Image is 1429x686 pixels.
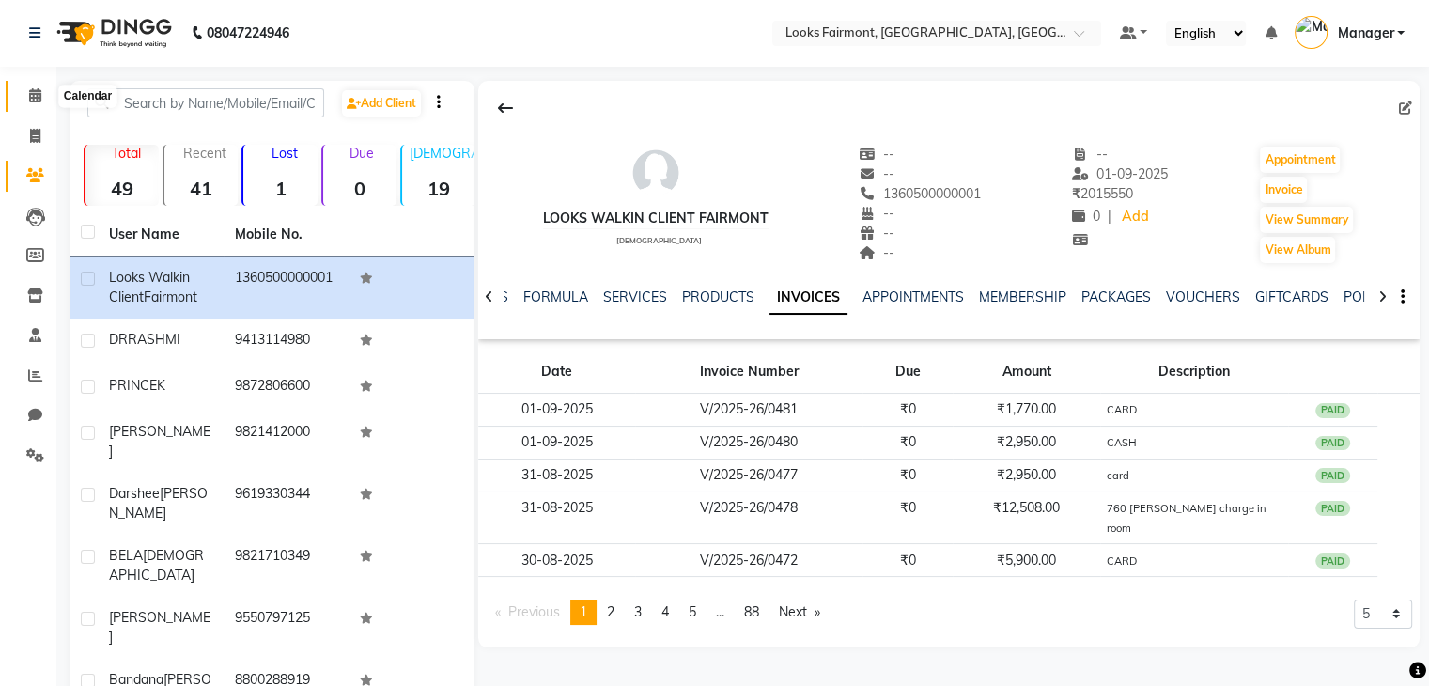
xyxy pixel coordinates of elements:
[979,288,1066,305] a: MEMBERSHIP
[953,544,1100,577] td: ₹5,900.00
[157,377,165,394] span: K
[769,600,830,625] a: Next
[1100,351,1288,394] th: Description
[243,177,317,200] strong: 1
[634,603,642,620] span: 3
[1315,468,1351,483] div: PAID
[224,411,349,473] td: 9821412000
[716,603,724,620] span: ...
[1107,554,1137,568] small: CARD
[410,145,475,162] p: [DEMOGRAPHIC_DATA]
[342,90,421,117] a: Add Client
[1072,165,1168,182] span: 01-09-2025
[478,426,635,459] td: 01-09-2025
[580,603,587,620] span: 1
[323,177,396,200] strong: 0
[1255,288,1328,305] a: GIFTCARDS
[1315,403,1351,418] div: PAID
[860,146,895,163] span: --
[607,603,614,620] span: 2
[478,491,635,544] td: 31-08-2025
[689,603,696,620] span: 5
[1072,146,1108,163] span: --
[224,257,349,319] td: 1360500000001
[1295,16,1328,49] img: Manager
[862,426,953,459] td: ₹0
[87,88,324,117] input: Search by Name/Mobile/Email/Code
[862,288,964,305] a: APPOINTMENTS
[1072,185,1080,202] span: ₹
[224,365,349,411] td: 9872806600
[1260,177,1307,203] button: Invoice
[109,485,160,502] span: Darshee
[661,603,669,620] span: 4
[109,331,128,348] span: DR
[860,244,895,261] span: --
[953,491,1100,544] td: ₹12,508.00
[1107,469,1129,482] small: card
[251,145,317,162] p: Lost
[1107,403,1137,416] small: CARD
[860,165,895,182] span: --
[860,205,895,222] span: --
[862,491,953,544] td: ₹0
[109,377,157,394] span: PRINCE
[109,423,210,460] span: [PERSON_NAME]
[635,491,862,544] td: V/2025-26/0478
[109,547,204,584] span: [DEMOGRAPHIC_DATA]
[1107,502,1266,535] small: 760 [PERSON_NAME] charge in room
[109,269,190,305] span: Looks Walkin Client
[508,603,560,620] span: Previous
[1337,23,1393,43] span: Manager
[862,544,953,577] td: ₹0
[1315,501,1351,516] div: PAID
[862,351,953,394] th: Due
[860,185,982,202] span: 1360500000001
[59,86,116,108] div: Calendar
[953,394,1100,427] td: ₹1,770.00
[48,7,177,59] img: logo
[1108,207,1111,226] span: |
[172,145,238,162] p: Recent
[109,609,210,646] span: [PERSON_NAME]
[224,213,349,257] th: Mobile No.
[1166,288,1240,305] a: VOUCHERS
[862,459,953,491] td: ₹0
[635,544,862,577] td: V/2025-26/0472
[164,177,238,200] strong: 41
[478,351,635,394] th: Date
[478,394,635,427] td: 01-09-2025
[953,351,1100,394] th: Amount
[635,459,862,491] td: V/2025-26/0477
[616,236,702,245] span: [DEMOGRAPHIC_DATA]
[327,145,396,162] p: Due
[478,459,635,491] td: 31-08-2025
[744,603,759,620] span: 88
[860,225,895,242] span: --
[1315,436,1351,451] div: PAID
[402,177,475,200] strong: 19
[486,90,525,126] div: Back to Client
[486,600,831,625] nav: Pagination
[1072,185,1133,202] span: 2015550
[603,288,667,305] a: SERVICES
[523,288,588,305] a: FORMULA
[635,394,862,427] td: V/2025-26/0481
[635,351,862,394] th: Invoice Number
[1119,204,1152,230] a: Add
[224,473,349,535] td: 9619330344
[1260,207,1353,233] button: View Summary
[224,535,349,597] td: 9821710349
[98,213,224,257] th: User Name
[109,547,143,564] span: BELA
[769,281,847,315] a: INVOICES
[93,145,159,162] p: Total
[953,426,1100,459] td: ₹2,950.00
[1107,436,1137,449] small: CASH
[224,597,349,659] td: 9550797125
[628,145,684,201] img: avatar
[682,288,754,305] a: PRODUCTS
[1260,237,1335,263] button: View Album
[85,177,159,200] strong: 49
[1344,288,1391,305] a: POINTS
